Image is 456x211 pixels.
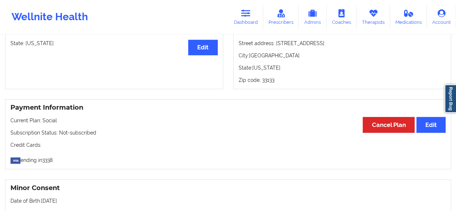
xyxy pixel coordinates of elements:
[427,5,456,29] a: Account
[10,104,446,112] h3: Payment Information
[327,5,357,29] a: Coaches
[229,5,263,29] a: Dashboard
[10,154,446,164] p: ending in 3338
[239,40,446,47] p: Street address: [STREET_ADDRESS]
[10,129,446,136] p: Subscription Status: Not-subscribed
[10,40,218,47] p: State: [US_STATE]
[444,84,456,113] a: Report Bug
[363,117,415,132] button: Cancel Plan
[263,5,299,29] a: Prescribers
[239,64,446,71] p: State: [US_STATE]
[357,5,390,29] a: Therapists
[188,40,217,55] button: Edit
[416,117,446,132] button: Edit
[10,197,446,205] p: Date of Birth: [DATE]
[10,184,446,192] h3: Minor Consent
[239,52,446,59] p: City: [GEOGRAPHIC_DATA]
[10,141,446,149] p: Credit Cards:
[298,5,327,29] a: Admins
[390,5,427,29] a: Medications
[10,117,446,124] p: Current Plan: Social
[239,76,446,84] p: Zip code: 33133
